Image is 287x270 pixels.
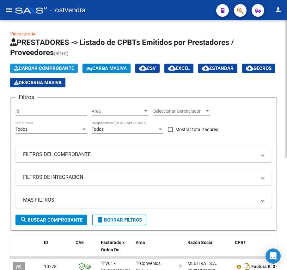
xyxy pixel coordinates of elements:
span: CPBT [235,240,246,245]
span: Seleccionar Gerenciador [153,109,205,114]
div: MEDITRAT S.A. [187,260,217,267]
mat-icon: person [274,6,282,14]
mat-panel-title: FILTROS DE INTEGRACION [23,174,256,181]
button: Cargar Comprobante [10,64,78,73]
span: Area [92,109,143,114]
button: Carga Masiva [82,64,131,73]
mat-expansion-panel-header: MAS FILTROS [15,192,272,208]
span: Gecros [246,66,272,71]
span: EXCEL [168,66,190,71]
span: (alt+q) [54,50,69,56]
app-download-masive: Descarga masiva de comprobantes (adjuntos) [10,78,65,87]
h3: Filtros [15,93,37,102]
datatable-header-cell: Area [133,236,176,264]
mat-panel-title: FILTROS DEL COMPROBANTE [23,151,256,158]
span: - ostvendra [50,3,86,17]
span: Buscar Comprobante [20,217,82,223]
span: 10778 [44,264,57,269]
mat-icon: cloud_download [139,64,147,72]
strong: Factura B: 3 - 231 [251,264,287,269]
button: Descarga Masiva [10,78,65,87]
datatable-header-cell: Facturado x Orden De [98,236,133,264]
mat-expansion-panel-header: FILTROS DE INTEGRACION [15,170,272,185]
mat-expansion-panel-header: FILTROS DEL COMPROBANTE [15,147,272,162]
mat-panel-title: MAS FILTROS [23,197,256,204]
span: Facturado x Orden De [101,240,125,252]
button: EXCEL [164,64,193,73]
span: Cargar Comprobante [14,66,74,71]
span: PRESTADORES -> Listado de CPBTs Emitidos por Prestadores / Proveedores [10,38,234,57]
a: Video tutorial [10,31,36,36]
span: Mostrar totalizadores [175,126,218,133]
span: Borrar Filtros [96,217,142,223]
span: ID [44,240,48,245]
span: CSV [139,66,156,71]
button: CSV [135,64,160,73]
button: Borrar Filtros [92,215,146,225]
span: Carga Masiva [86,66,127,71]
span: Todos [92,127,104,132]
span: Razón Social [187,240,214,245]
button: Estandar [198,64,237,73]
span: Estandar [202,66,234,71]
mat-icon: search [20,216,27,223]
span: Todos [15,127,27,132]
button: Buscar Comprobante [15,215,87,225]
mat-icon: cloud_download [246,64,253,72]
datatable-header-cell: Razón Social [185,236,232,264]
mat-icon: cloud_download [202,64,210,72]
button: Gecros [242,64,275,73]
span: CAE [76,240,84,245]
span: Descarga Masiva [14,80,62,85]
mat-icon: delete [96,216,104,223]
datatable-header-cell: ID [41,236,73,264]
mat-icon: cloud_download [168,64,176,72]
span: Area [136,240,145,245]
div: Open Intercom Messenger [266,248,281,264]
datatable-header-cell: CAE [73,236,98,264]
mat-icon: menu [5,6,13,14]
